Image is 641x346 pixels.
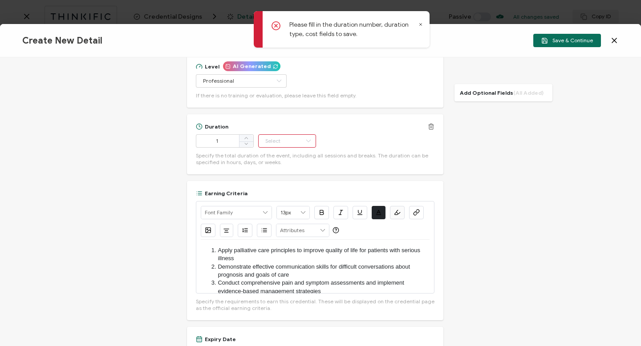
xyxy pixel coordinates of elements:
[533,34,601,47] button: Save & Continue
[209,279,430,295] li: Conduct comprehensive pain and symptom assessments and implement evidence-based management strate...
[196,63,280,70] div: Level
[201,206,272,219] input: Font Family
[196,92,357,99] span: If there is no training or evaluation, please leave this field empty.
[276,224,329,237] input: Attributes
[513,89,544,96] span: (All Added)
[209,246,430,263] li: Apply palliative care principles to improve quality of life for patients with serious illness
[196,123,228,130] div: Duration
[277,206,309,219] input: Font Size
[209,263,430,279] li: Demonstrate effective communication skills for difficult conversations about prognosis and goals ...
[289,20,416,39] p: Please fill in the duration number, duration type, cost fields to save.
[196,336,236,342] div: Expiry Date
[196,74,287,88] input: Select
[541,37,593,44] span: Save & Continue
[22,35,102,46] span: Create New Detail
[196,152,434,165] span: Specify the total duration of the event, including all sessions and breaks. The duration can be s...
[596,303,641,346] iframe: Chat Widget
[233,64,271,69] span: AI Generated
[454,89,549,96] p: Add Optional Fields
[196,190,247,197] div: Earning Criteria
[258,134,316,148] input: Select
[196,298,434,311] span: Specify the requirements to earn this credential. These will be displayed on the credential page ...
